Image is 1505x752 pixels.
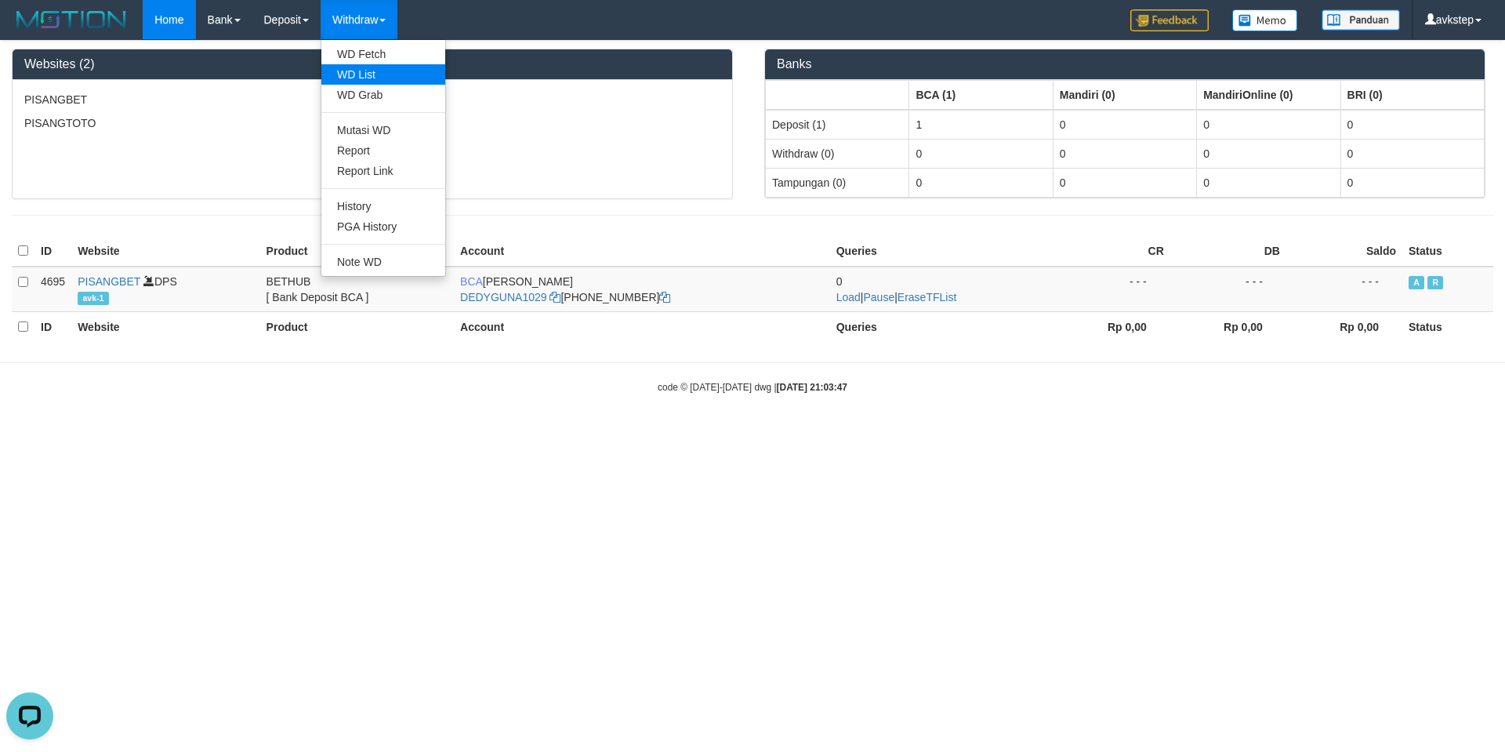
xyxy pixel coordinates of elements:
[78,292,108,305] span: avk-1
[34,267,71,312] td: 4695
[71,236,259,267] th: Website
[909,110,1053,140] td: 1
[836,275,843,288] span: 0
[321,64,445,85] a: WD List
[1402,236,1493,267] th: Status
[1340,139,1484,168] td: 0
[12,8,131,31] img: MOTION_logo.png
[1286,311,1402,342] th: Rp 0,00
[78,275,140,288] a: PISANGBET
[777,57,1473,71] h3: Banks
[260,267,454,312] td: BETHUB [ Bank Deposit BCA ]
[863,291,894,303] a: Pause
[454,267,830,312] td: [PERSON_NAME] [PHONE_NUMBER]
[1340,110,1484,140] td: 0
[24,115,720,131] p: PISANGTOTO
[34,236,71,267] th: ID
[1402,311,1493,342] th: Status
[1322,9,1400,31] img: panduan.png
[1053,139,1196,168] td: 0
[460,291,547,303] a: DEDYGUNA1029
[321,216,445,237] a: PGA History
[321,120,445,140] a: Mutasi WD
[321,196,445,216] a: History
[321,140,445,161] a: Report
[6,6,53,53] button: Open LiveChat chat widget
[830,236,1054,267] th: Queries
[321,85,445,105] a: WD Grab
[321,161,445,181] a: Report Link
[898,291,956,303] a: EraseTFList
[1340,168,1484,197] td: 0
[909,80,1053,110] th: Group: activate to sort column ascending
[836,275,957,303] span: | |
[1053,168,1196,197] td: 0
[1197,139,1340,168] td: 0
[1340,80,1484,110] th: Group: activate to sort column ascending
[1286,236,1402,267] th: Saldo
[777,382,847,393] strong: [DATE] 21:03:47
[659,291,670,303] a: Copy 7985845158 to clipboard
[71,311,259,342] th: Website
[766,139,909,168] td: Withdraw (0)
[549,291,560,303] a: Copy DEDYGUNA1029 to clipboard
[1170,267,1286,312] td: - - -
[1054,236,1170,267] th: CR
[1286,267,1402,312] td: - - -
[460,275,483,288] span: BCA
[909,139,1053,168] td: 0
[766,168,909,197] td: Tampungan (0)
[321,252,445,272] a: Note WD
[1197,168,1340,197] td: 0
[1053,110,1196,140] td: 0
[830,311,1054,342] th: Queries
[1197,80,1340,110] th: Group: activate to sort column ascending
[1409,276,1424,289] span: Active
[1197,110,1340,140] td: 0
[454,311,830,342] th: Account
[260,311,454,342] th: Product
[1054,267,1170,312] td: - - -
[1170,311,1286,342] th: Rp 0,00
[658,382,847,393] small: code © [DATE]-[DATE] dwg |
[766,80,909,110] th: Group: activate to sort column ascending
[260,236,454,267] th: Product
[24,92,720,107] p: PISANGBET
[24,57,720,71] h3: Websites (2)
[766,110,909,140] td: Deposit (1)
[836,291,861,303] a: Load
[1054,311,1170,342] th: Rp 0,00
[1232,9,1298,31] img: Button%20Memo.svg
[71,267,259,312] td: DPS
[1170,236,1286,267] th: DB
[909,168,1053,197] td: 0
[34,311,71,342] th: ID
[1053,80,1196,110] th: Group: activate to sort column ascending
[1427,276,1443,289] span: Running
[454,236,830,267] th: Account
[321,44,445,64] a: WD Fetch
[1130,9,1209,31] img: Feedback.jpg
